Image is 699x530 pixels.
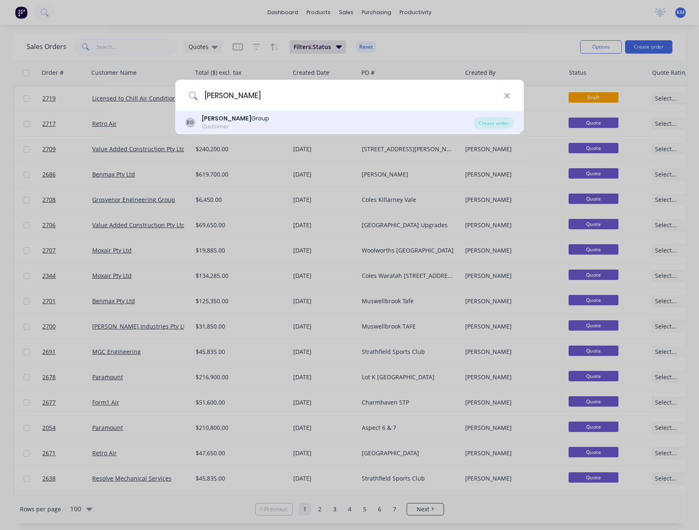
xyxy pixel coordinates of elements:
[473,117,514,129] div: Create order
[185,118,195,128] div: BG
[202,114,251,123] b: [PERSON_NAME]
[202,123,269,130] div: Customer
[197,80,504,111] input: Enter a customer name to create a new order...
[202,114,269,123] div: Group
